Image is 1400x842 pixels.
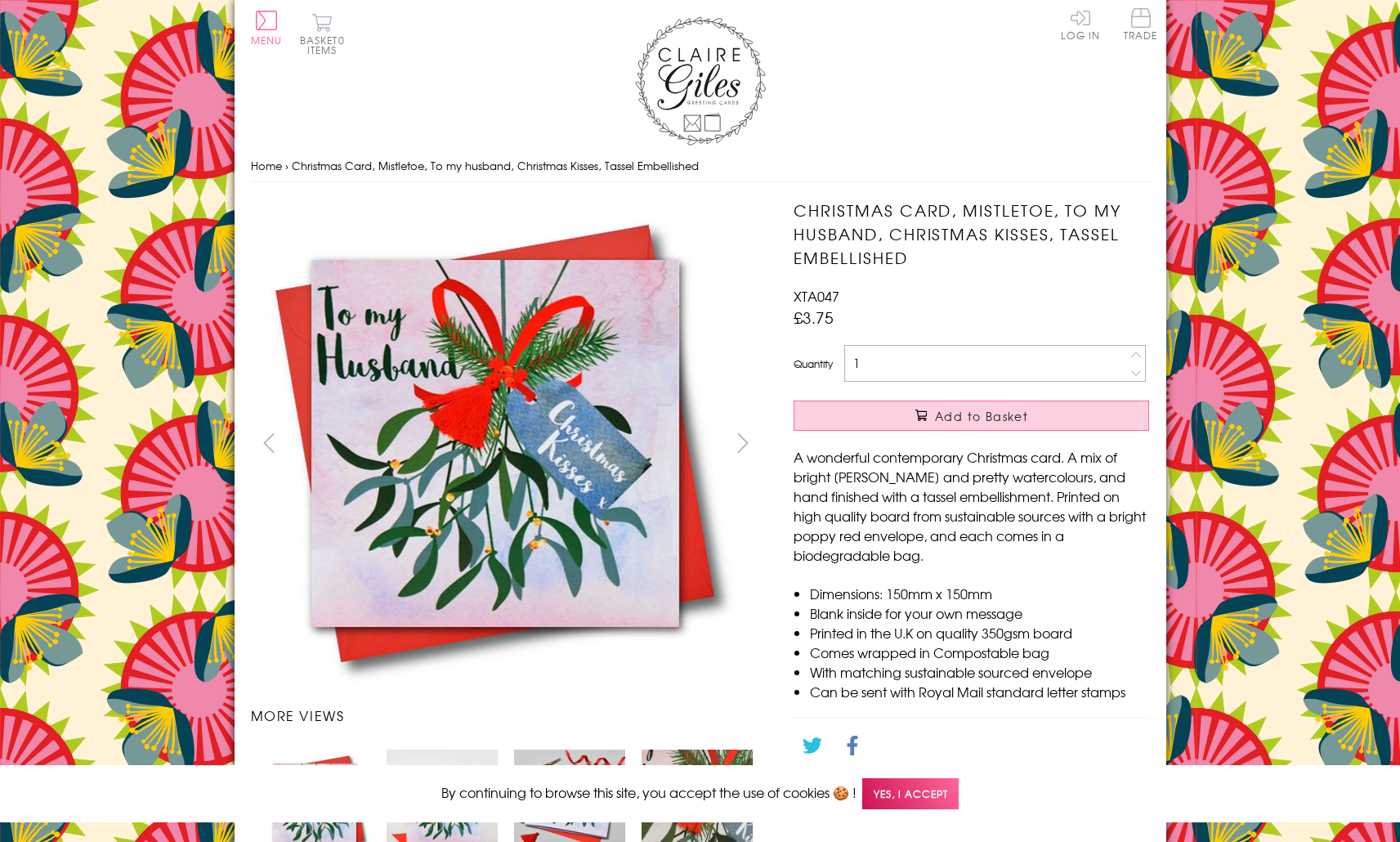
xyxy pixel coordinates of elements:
[794,356,833,371] label: Quantity
[810,682,1149,701] li: Can be sent with Royal Mail standard letter stamps
[810,584,1149,603] li: Dimensions: 150mm x 150mm
[810,623,1149,643] li: Printed in the U.K on quality 350gsm board
[1124,8,1158,40] span: Trade
[935,408,1028,424] span: Add to Basket
[761,199,1251,689] img: Christmas Card, Mistletoe, To my husband, Christmas Kisses, Tassel Embellished
[724,424,761,461] button: next
[794,401,1149,431] button: Add to Basket
[251,11,283,45] button: Menu
[810,643,1149,662] li: Comes wrapped in Compostable bag
[1124,8,1158,43] a: Trade
[810,662,1149,682] li: With matching sustainable sourced envelope
[250,199,740,688] img: Christmas Card, Mistletoe, To my husband, Christmas Kisses, Tassel Embellished
[794,286,839,306] span: XTA047
[862,778,959,810] span: Yes, I accept
[292,158,699,173] span: Christmas Card, Mistletoe, To my husband, Christmas Kisses, Tassel Embellished
[1061,8,1100,40] a: Log In
[251,150,1150,183] nav: breadcrumbs
[307,33,345,57] span: 0 items
[635,16,766,146] img: Claire Giles Greetings Cards
[251,705,762,725] h3: More views
[251,33,283,47] span: Menu
[794,306,834,329] span: £3.75
[794,447,1149,565] p: A wonderful contemporary Christmas card. A mix of bright [PERSON_NAME] and pretty watercolours, a...
[810,603,1149,623] li: Blank inside for your own message
[794,199,1149,269] h1: Christmas Card, Mistletoe, To my husband, Christmas Kisses, Tassel Embellished
[285,158,288,173] span: ›
[251,158,282,173] a: Home
[251,424,288,461] button: prev
[300,13,345,55] button: Basket0 items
